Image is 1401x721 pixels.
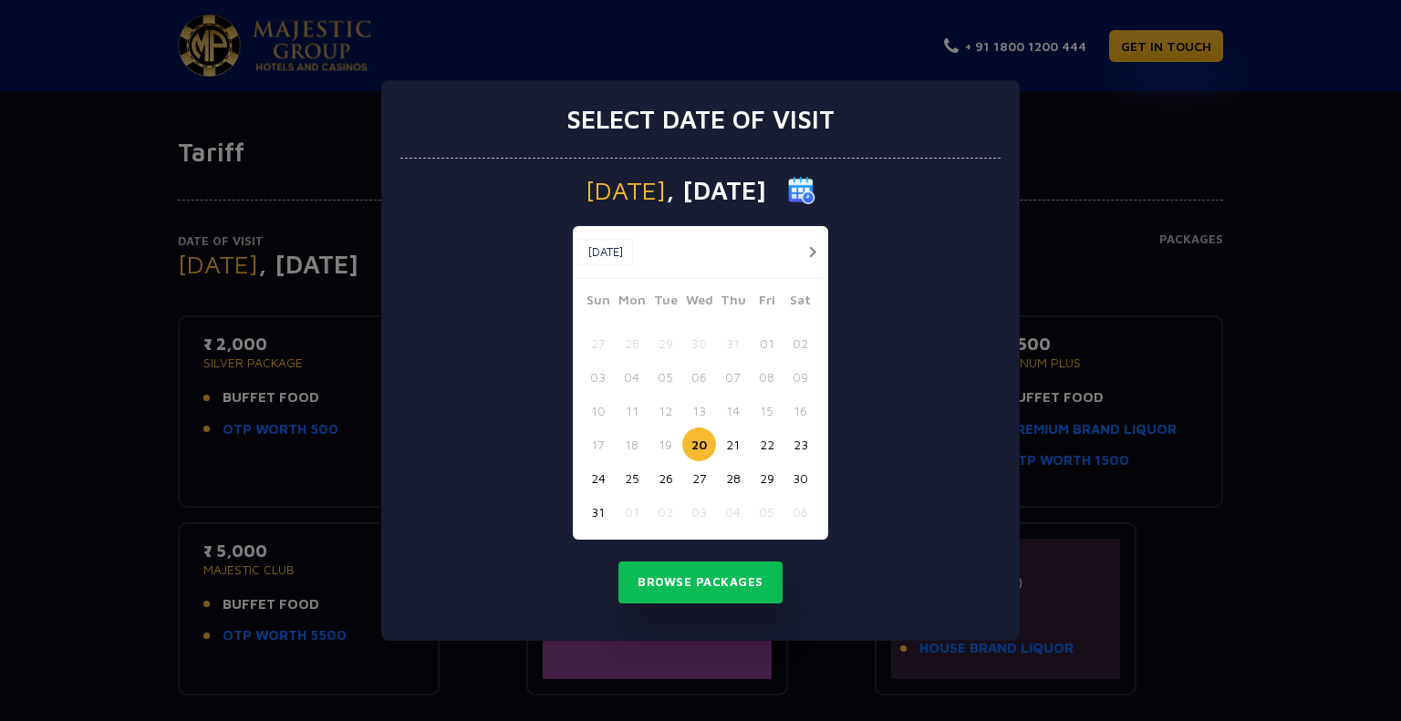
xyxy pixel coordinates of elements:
h3: Select date of visit [566,104,835,135]
span: Mon [615,290,649,315]
span: Thu [716,290,750,315]
button: 07 [716,360,750,394]
button: 05 [649,360,682,394]
button: 20 [682,427,716,461]
button: 02 [784,326,817,360]
button: 28 [716,461,750,495]
button: 25 [615,461,649,495]
button: 22 [750,427,784,461]
button: 24 [581,461,615,495]
button: 12 [649,394,682,427]
button: 03 [682,495,716,529]
img: calender icon [788,177,815,204]
button: [DATE] [577,239,633,266]
button: 17 [581,427,615,461]
button: 02 [649,495,682,529]
button: 09 [784,360,817,394]
button: 28 [615,326,649,360]
button: 04 [615,360,649,394]
span: Wed [682,290,716,315]
button: 01 [615,495,649,529]
button: 29 [649,326,682,360]
button: 04 [716,495,750,529]
button: 10 [581,394,615,427]
button: 23 [784,427,817,461]
button: 06 [682,360,716,394]
span: [DATE] [586,178,666,203]
button: 18 [615,427,649,461]
button: 06 [784,495,817,529]
button: 30 [682,326,716,360]
button: 27 [682,461,716,495]
span: Sat [784,290,817,315]
button: 31 [716,326,750,360]
button: 27 [581,326,615,360]
button: 03 [581,360,615,394]
button: 08 [750,360,784,394]
button: 26 [649,461,682,495]
button: 05 [750,495,784,529]
button: 19 [649,427,682,461]
button: 13 [682,394,716,427]
button: 01 [750,326,784,360]
button: Browse Packages [618,561,783,603]
button: 16 [784,394,817,427]
button: 14 [716,394,750,427]
button: 21 [716,427,750,461]
span: Fri [750,290,784,315]
button: 30 [784,461,817,495]
button: 29 [750,461,784,495]
button: 31 [581,495,615,529]
button: 15 [750,394,784,427]
span: Tue [649,290,682,315]
button: 11 [615,394,649,427]
span: , [DATE] [666,178,766,203]
span: Sun [581,290,615,315]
